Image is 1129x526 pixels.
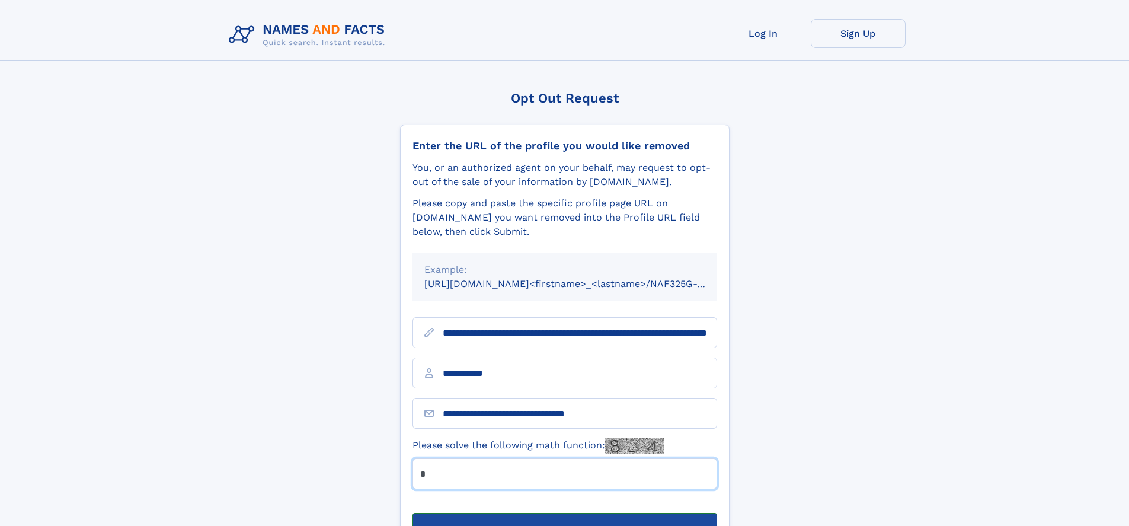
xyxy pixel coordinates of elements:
[424,278,740,289] small: [URL][DOMAIN_NAME]<firstname>_<lastname>/NAF325G-xxxxxxxx
[811,19,906,48] a: Sign Up
[424,263,705,277] div: Example:
[412,196,717,239] div: Please copy and paste the specific profile page URL on [DOMAIN_NAME] you want removed into the Pr...
[224,19,395,51] img: Logo Names and Facts
[412,438,664,454] label: Please solve the following math function:
[412,139,717,152] div: Enter the URL of the profile you would like removed
[400,91,730,106] div: Opt Out Request
[716,19,811,48] a: Log In
[412,161,717,189] div: You, or an authorized agent on your behalf, may request to opt-out of the sale of your informatio...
